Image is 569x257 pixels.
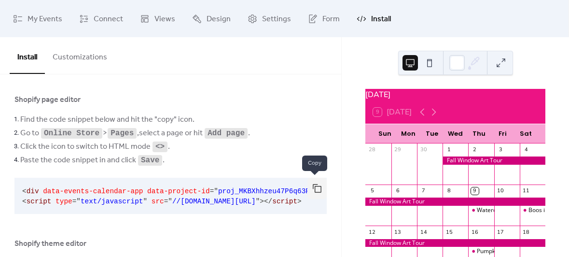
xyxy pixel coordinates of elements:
div: Tue [420,124,444,143]
div: Thu [467,124,491,143]
span: Form [322,12,340,27]
a: Views [133,4,182,33]
span: data-events-calendar-app [43,187,143,195]
div: Fall Window Art Tour [443,157,545,165]
span: Shopify page editor [14,94,81,106]
span: Paste the code snippet in and click . [20,155,165,166]
div: 2 [471,146,478,154]
div: [DATE] [365,89,545,100]
span: Views [154,12,175,27]
span: My Events [28,12,62,27]
a: Form [301,4,347,33]
div: Fall Window Art Tour [365,198,545,206]
span: > [297,198,302,205]
span: " [256,198,260,205]
span: script [27,198,52,205]
a: My Events [6,4,69,33]
code: Pages [110,129,135,138]
span: > [260,198,264,205]
div: 4 [523,146,530,154]
span: proj_MKBXhhzeu47P6q63RwVMA [218,187,327,195]
div: 8 [445,187,453,195]
span: = [164,198,168,205]
span: script [272,198,297,205]
div: Mon [397,124,420,143]
button: Install [10,37,45,74]
div: 1 [445,146,453,154]
div: 9 [471,187,478,195]
span: = [210,187,214,195]
div: 17 [497,228,504,236]
span: Go to > , select a page or hit . [20,128,250,139]
div: 5 [368,187,375,195]
span: " [214,187,218,195]
span: type [56,198,72,205]
span: data-project-id [147,187,210,195]
span: Copy [302,156,327,171]
div: 14 [420,228,427,236]
span: Install [371,12,391,27]
div: Pumpkin & Glassware Painting* [477,247,562,256]
div: Watercolor Basics 101* [468,206,494,214]
a: Settings [240,4,298,33]
span: " [168,198,172,205]
span: Design [207,12,231,27]
div: 16 [471,228,478,236]
span: " [143,198,147,205]
div: 18 [523,228,530,236]
span: = [72,198,77,205]
div: 29 [394,146,402,154]
span: //[DOMAIN_NAME][URL] [172,198,256,205]
code: Save [140,156,160,165]
div: Sat [514,124,538,143]
div: 15 [445,228,453,236]
span: div [27,187,39,195]
span: Shopify theme editor [14,238,86,250]
div: 6 [394,187,402,195]
div: Pumpkin & Glassware Painting* [468,247,494,256]
span: </ [264,198,272,205]
span: text/javascript [81,198,143,205]
span: Find the code snippet below and hit the "copy" icon. [20,114,194,126]
div: Boos in the Zoo [520,206,545,214]
div: 10 [497,187,504,195]
code: Online Store [43,129,100,138]
div: 11 [523,187,530,195]
span: src [152,198,164,205]
div: Wed [444,124,467,143]
code: Add page [207,129,246,138]
div: 12 [368,228,375,236]
button: Customizations [45,37,115,73]
span: < [22,198,27,205]
code: <> [154,143,166,151]
div: Sun [373,124,397,143]
div: Fri [491,124,514,143]
div: 28 [368,146,375,154]
span: " [76,198,81,205]
span: Connect [94,12,123,27]
div: Watercolor Basics 101* [477,206,541,214]
a: Install [349,4,398,33]
div: Fall Window Art Tour [365,239,545,247]
span: Click the icon to switch to HTML mode . [20,141,170,153]
div: 3 [497,146,504,154]
div: 7 [420,187,427,195]
a: Design [185,4,238,33]
span: Settings [262,12,291,27]
div: 13 [394,228,402,236]
a: Connect [72,4,130,33]
div: 30 [420,146,427,154]
span: < [22,187,27,195]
